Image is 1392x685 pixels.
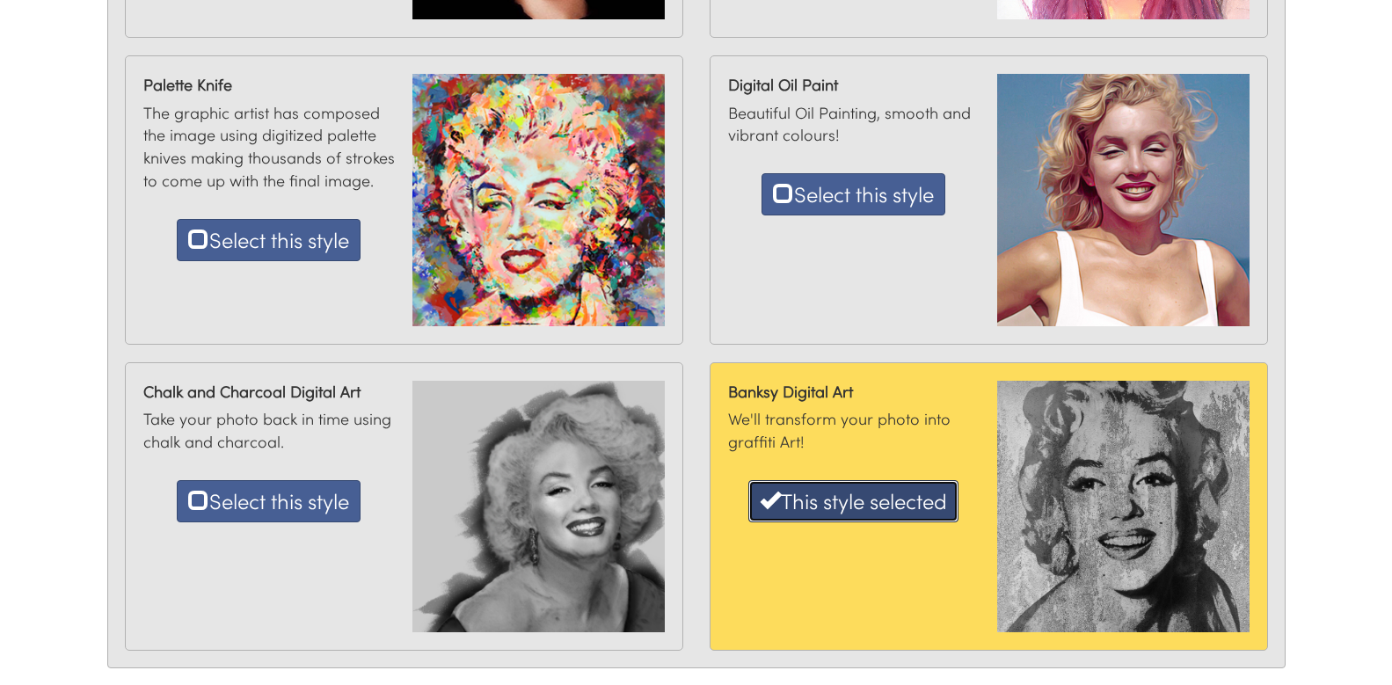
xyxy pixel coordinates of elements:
[177,480,361,522] button: Select this style
[412,381,665,633] img: mono canvas
[997,381,1250,633] img: mono canvas
[748,480,958,522] button: This style selected
[143,74,396,97] strong: Palette Knife
[719,65,989,224] div: Beautiful Oil Painting, smooth and vibrant colours!
[412,74,665,326] img: mono canvas
[728,74,980,97] strong: Digital Oil Paint
[143,381,396,404] strong: Chalk and Charcoal Digital Art
[135,65,404,270] div: The graphic artist has composed the image using digitized palette knives making thousands of stro...
[997,74,1250,326] img: mono canvas
[135,372,404,531] div: Take your photo back in time using chalk and charcoal.
[728,381,980,404] strong: Banksy Digital Art
[719,372,989,531] div: We'll transform your photo into graffiti Art!
[762,173,945,215] button: Select this style
[177,219,361,261] button: Select this style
